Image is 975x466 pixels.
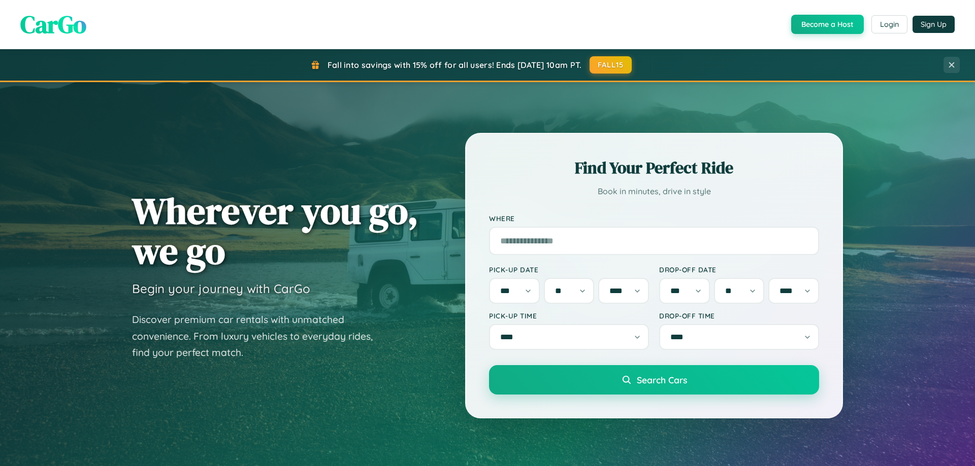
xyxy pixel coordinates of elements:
p: Discover premium car rentals with unmatched convenience. From luxury vehicles to everyday rides, ... [132,311,386,361]
button: Login [871,15,907,33]
button: Become a Host [791,15,864,34]
h3: Begin your journey with CarGo [132,281,310,296]
button: Search Cars [489,365,819,395]
label: Pick-up Time [489,311,649,320]
button: FALL15 [590,56,632,74]
label: Drop-off Time [659,311,819,320]
label: Pick-up Date [489,265,649,274]
p: Book in minutes, drive in style [489,184,819,199]
label: Drop-off Date [659,265,819,274]
span: Search Cars [637,374,687,385]
h2: Find Your Perfect Ride [489,157,819,179]
span: Fall into savings with 15% off for all users! Ends [DATE] 10am PT. [328,60,582,70]
label: Where [489,214,819,223]
h1: Wherever you go, we go [132,191,418,271]
button: Sign Up [913,16,955,33]
span: CarGo [20,8,86,41]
